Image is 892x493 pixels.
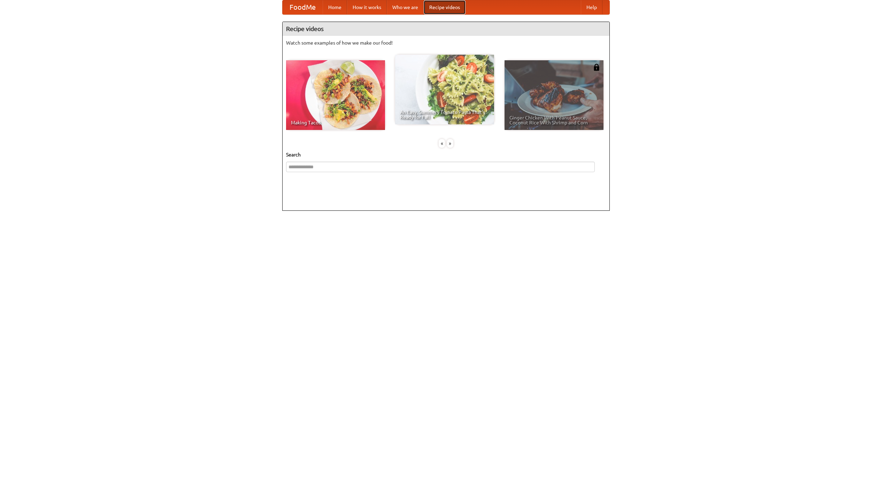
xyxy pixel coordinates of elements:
span: An Easy, Summery Tomato Pasta That's Ready for Fall [400,110,489,120]
a: How it works [347,0,387,14]
h4: Recipe videos [283,22,609,36]
h5: Search [286,151,606,158]
a: Making Tacos [286,60,385,130]
p: Watch some examples of how we make our food! [286,39,606,46]
a: Who we are [387,0,424,14]
div: » [447,139,453,148]
a: An Easy, Summery Tomato Pasta That's Ready for Fall [395,55,494,124]
div: « [439,139,445,148]
span: Making Tacos [291,120,380,125]
a: Help [581,0,602,14]
a: FoodMe [283,0,323,14]
a: Recipe videos [424,0,466,14]
img: 483408.png [593,64,600,71]
a: Home [323,0,347,14]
